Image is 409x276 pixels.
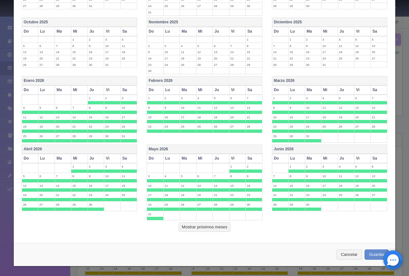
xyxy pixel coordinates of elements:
label: 12 [213,105,229,111]
label: 30 [305,201,321,208]
label: 13 [197,183,212,189]
label: 31 [147,9,163,15]
label: 25 [321,123,337,130]
label: 28 [55,201,71,208]
label: 25 [121,55,137,61]
label: 19 [22,192,38,198]
label: 2 [305,36,321,43]
label: 5 [22,43,38,49]
label: 21 [371,114,387,120]
label: 25 [22,133,38,139]
label: 28 [71,133,87,139]
label: 12 [354,43,370,49]
label: 2 [246,163,262,170]
label: 18 [338,183,354,189]
label: 26 [213,123,229,130]
label: 11 [180,49,196,55]
label: 16 [246,183,262,189]
label: 7 [71,105,87,111]
label: 5 [22,173,38,179]
label: 27 [197,3,212,9]
label: 4 [338,163,354,170]
label: 11 [22,114,38,120]
label: 6 [55,105,71,111]
button: Mostrar próximos meses [179,222,230,232]
label: 27 [38,201,54,208]
label: 16 [305,49,321,55]
label: 2 [88,163,104,170]
label: 20 [213,55,229,61]
label: 30 [305,62,321,68]
label: 29 [289,3,305,9]
label: 8 [71,173,87,179]
label: 22 [88,123,104,130]
label: 28 [213,201,229,208]
label: 18 [338,49,354,55]
label: 19 [180,192,196,198]
label: 18 [180,55,196,61]
label: 22 [147,123,163,130]
label: 10 [147,183,163,189]
label: 11 [338,173,354,179]
label: 21 [272,55,288,61]
label: 10 [104,173,120,179]
label: 1 [147,95,163,101]
label: 21 [71,123,87,130]
label: 12 [354,173,370,179]
label: 5 [180,173,196,179]
label: 7 [55,43,71,49]
label: 20 [371,183,387,189]
label: 4 [164,173,180,179]
label: 6 [38,43,54,49]
label: 14 [272,49,288,55]
label: 1 [71,36,87,43]
label: 26 [197,62,212,68]
label: 26 [22,201,38,208]
label: 13 [371,173,387,179]
label: 7 [229,43,245,49]
label: 10 [305,105,321,111]
label: 9 [88,173,104,179]
label: 17 [104,183,120,189]
label: 3 [180,95,196,101]
label: 12 [38,114,54,120]
label: 17 [180,114,196,120]
label: 18 [321,114,337,120]
label: 6 [38,173,54,179]
label: 7 [272,173,288,179]
label: 29 [289,201,305,208]
label: 12 [197,49,212,55]
label: 31 [147,211,163,217]
label: 5 [38,105,54,111]
label: 9 [305,173,321,179]
label: 15 [272,114,288,120]
label: 29 [289,62,305,68]
label: 16 [147,55,163,61]
label: 28 [272,62,288,68]
label: 30 [289,133,305,139]
label: 3 [321,163,337,170]
label: 17 [121,114,137,120]
label: 2 [164,95,180,101]
label: 2 [305,163,321,170]
label: 19 [354,49,370,55]
label: 15 [71,49,87,55]
label: 10 [164,49,180,55]
label: 27 [22,3,38,9]
label: 31 [88,3,104,9]
label: 19 [38,123,54,130]
label: 22 [289,192,305,198]
label: 24 [164,62,180,68]
label: 29 [71,62,87,68]
label: 26 [38,133,54,139]
label: 20 [371,49,387,55]
label: 30 [104,133,120,139]
label: 11 [164,183,180,189]
label: 18 [22,123,38,130]
label: 24 [321,192,337,198]
button: Cancelar [336,249,362,260]
th: Do [22,27,38,36]
label: 4 [338,36,354,43]
label: 10 [104,43,120,49]
label: 1 [88,95,104,101]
